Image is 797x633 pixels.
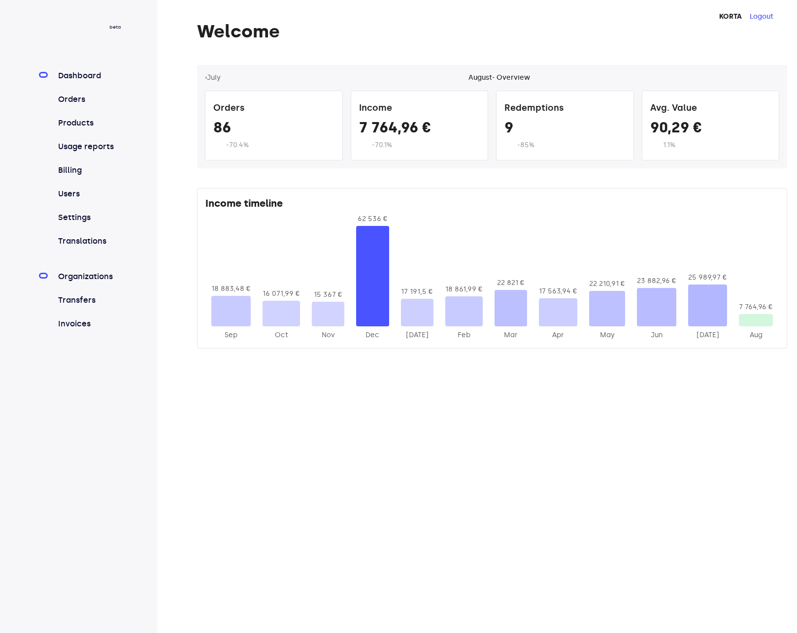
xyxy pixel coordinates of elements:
a: Users [56,203,122,215]
a: Organizations [56,286,122,298]
span: -85% [517,141,534,149]
div: Orders [213,99,334,119]
div: 16 071,99 € [263,289,300,299]
a: Transfers [56,310,122,321]
a: beta [36,24,122,46]
div: Income timeline [205,196,779,214]
button: Logout [750,12,773,22]
img: Korta [36,24,122,39]
div: 2024-Sep [211,330,251,340]
button: ‹July [205,73,221,83]
div: 2024-Dec [356,330,389,340]
div: August - Overview [468,73,530,83]
div: 2025-Apr [539,330,577,340]
div: 2024-Nov [312,330,344,340]
h1: Welcome [197,22,787,41]
div: 2024-Oct [263,330,300,340]
a: Products [56,132,122,144]
div: 2025-Aug [739,330,773,340]
div: 18 883,48 € [211,284,251,294]
div: 7 764,96 € [359,119,480,140]
span: -70.4% [226,141,249,149]
div: 15 367 € [312,290,344,300]
div: 2025-Mar [495,330,527,340]
div: 22 210,91 € [589,279,625,289]
div: 2025-Jul [688,330,727,340]
span: 1.1% [663,141,675,149]
span: -70.1% [372,141,392,149]
div: 9 [504,119,626,140]
a: Orders [56,109,122,121]
div: 2025-Jun [637,330,676,340]
img: up [359,142,364,147]
div: Income [359,99,480,119]
span: beta [36,39,122,46]
div: 86 [213,119,334,140]
div: 23 882,96 € [637,276,676,286]
div: 17 191,5 € [401,287,433,297]
div: 18 861,99 € [445,285,483,294]
div: 17 563,94 € [539,286,577,296]
div: 2025-Jan [401,330,433,340]
a: Dashboard [56,85,122,97]
div: 25 989,97 € [688,273,727,283]
div: 7 764,96 € [739,302,773,312]
img: up [650,142,655,147]
div: Redemptions [504,99,626,119]
div: 62 536 € [356,214,389,224]
div: 2025-May [589,330,625,340]
a: Translations [56,251,122,262]
div: 2025-Feb [445,330,483,340]
strong: KORTA [719,12,742,21]
div: 22 821 € [495,278,527,288]
a: Usage reports [56,156,122,168]
a: Billing [56,180,122,191]
img: up [504,142,509,147]
div: Avg. Value [650,99,771,119]
img: up [213,142,218,147]
a: Invoices [56,333,122,345]
a: Settings [56,227,122,239]
div: 90,29 € [650,119,771,140]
